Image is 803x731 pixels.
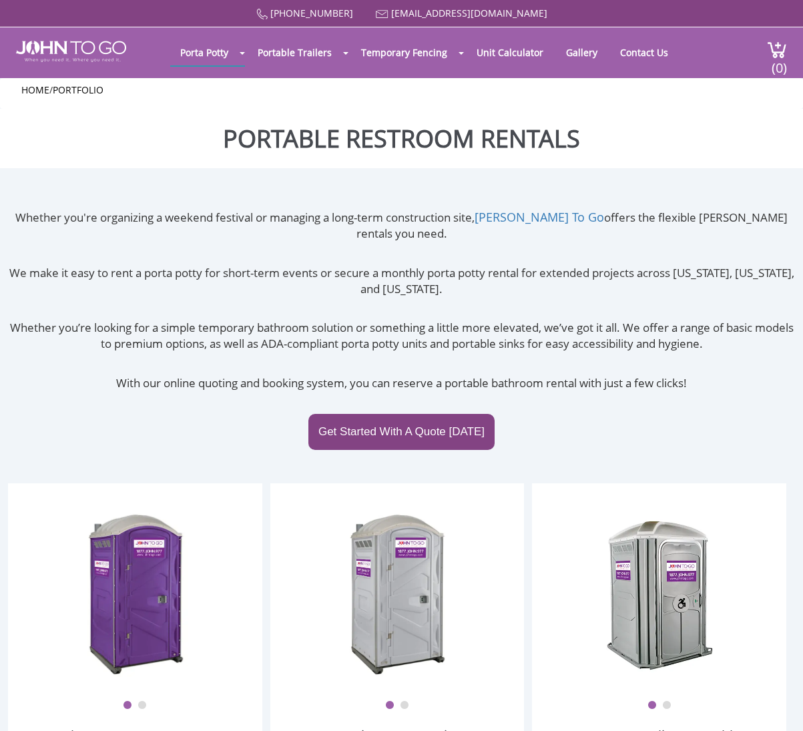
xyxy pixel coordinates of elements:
a: Home [21,83,49,96]
button: 2 of 2 [662,701,672,710]
a: [PHONE_NUMBER] [270,7,353,19]
a: Get Started With A Quote [DATE] [308,414,495,450]
p: Whether you’re looking for a simple temporary bathroom solution or something a little more elevat... [8,320,795,352]
a: Contact Us [610,39,678,65]
a: Portable Trailers [248,39,342,65]
a: Temporary Fencing [351,39,457,65]
a: [EMAIL_ADDRESS][DOMAIN_NAME] [391,7,547,19]
a: Gallery [556,39,607,65]
img: Call [256,9,268,20]
a: Unit Calculator [467,39,553,65]
img: JOHN to go [16,41,126,62]
button: 1 of 2 [385,701,394,710]
a: Porta Potty [170,39,238,65]
a: Portfolio [53,83,103,96]
p: We make it easy to rent a porta potty for short-term events or secure a monthly porta potty renta... [8,265,795,298]
ul: / [21,83,782,97]
span: (0) [772,48,788,77]
button: 2 of 2 [138,701,147,710]
p: With our online quoting and booking system, you can reserve a portable bathroom rental with just ... [8,375,795,391]
p: Whether you're organizing a weekend festival or managing a long-term construction site, offers th... [8,209,795,242]
button: 1 of 2 [647,701,657,710]
button: 2 of 2 [400,701,409,710]
a: [PERSON_NAME] To Go [475,209,604,225]
img: ADA Handicapped Accessible Unit [606,510,713,677]
img: Mail [376,10,388,19]
button: 1 of 2 [123,701,132,710]
img: cart a [767,41,787,59]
